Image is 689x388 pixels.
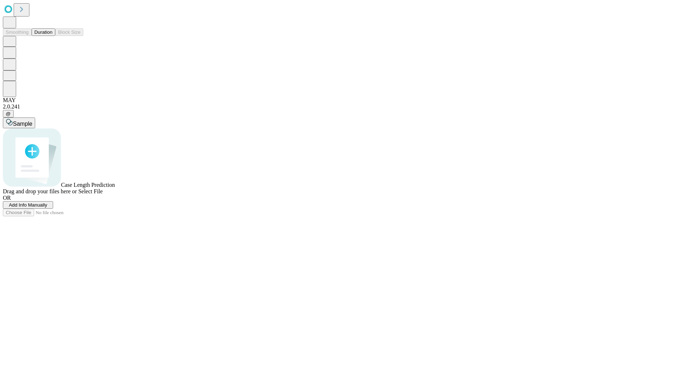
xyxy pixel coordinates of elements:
[55,28,83,36] button: Block Size
[3,117,35,128] button: Sample
[3,110,14,117] button: @
[3,201,53,209] button: Add Info Manually
[78,188,103,194] span: Select File
[9,202,47,208] span: Add Info Manually
[3,188,77,194] span: Drag and drop your files here or
[13,121,32,127] span: Sample
[32,28,55,36] button: Duration
[6,111,11,116] span: @
[3,103,686,110] div: 2.0.241
[61,182,115,188] span: Case Length Prediction
[3,97,686,103] div: MAY
[3,28,32,36] button: Smoothing
[3,195,11,201] span: OR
